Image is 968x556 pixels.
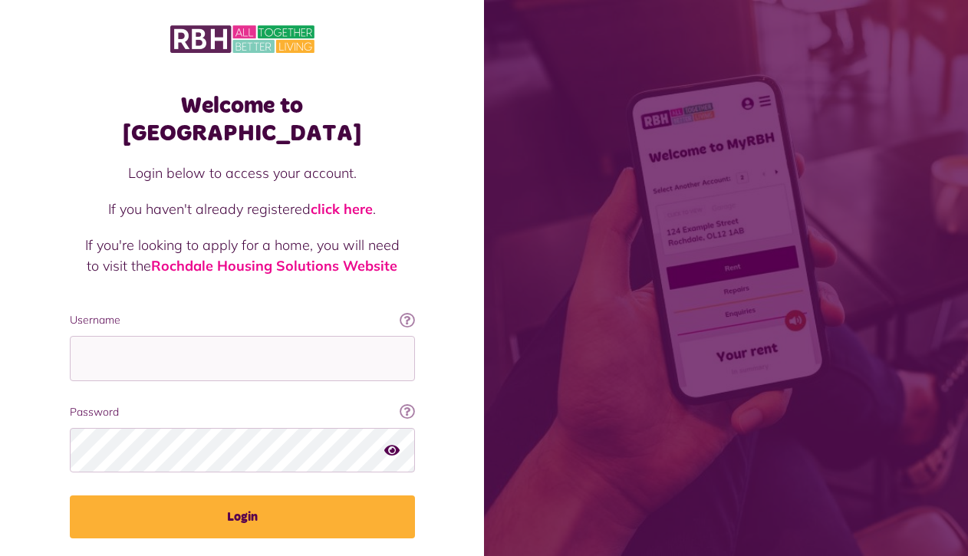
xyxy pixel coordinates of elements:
[85,163,400,183] p: Login below to access your account.
[151,257,397,275] a: Rochdale Housing Solutions Website
[70,404,415,420] label: Password
[85,235,400,276] p: If you're looking to apply for a home, you will need to visit the
[170,23,314,55] img: MyRBH
[70,312,415,328] label: Username
[311,200,373,218] a: click here
[70,495,415,538] button: Login
[85,199,400,219] p: If you haven't already registered .
[70,92,415,147] h1: Welcome to [GEOGRAPHIC_DATA]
